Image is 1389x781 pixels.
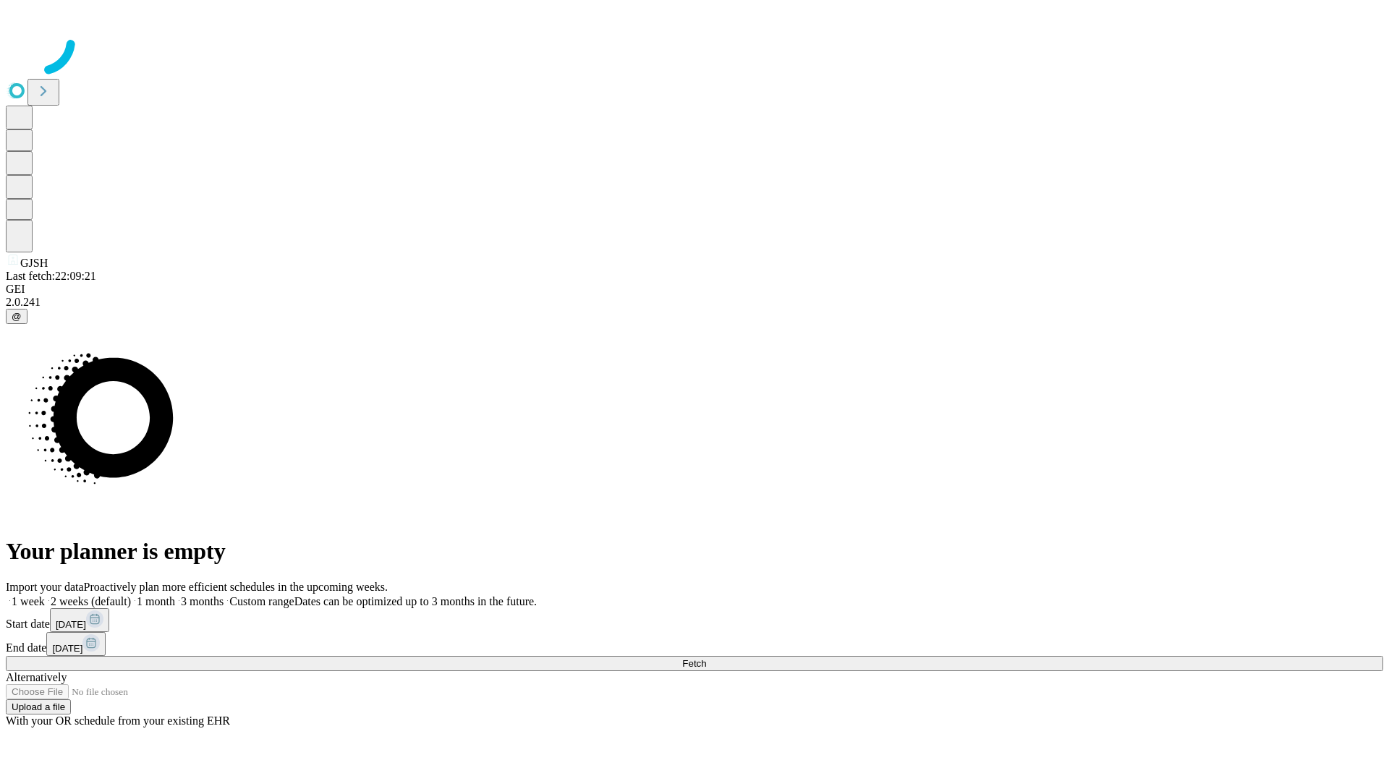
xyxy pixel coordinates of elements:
[6,270,96,282] span: Last fetch: 22:09:21
[181,595,224,607] span: 3 months
[12,595,45,607] span: 1 week
[137,595,175,607] span: 1 month
[6,538,1383,565] h1: Your planner is empty
[56,619,86,630] span: [DATE]
[682,658,706,669] span: Fetch
[6,296,1383,309] div: 2.0.241
[6,632,1383,656] div: End date
[52,643,82,654] span: [DATE]
[6,699,71,714] button: Upload a file
[6,309,27,324] button: @
[6,714,230,727] span: With your OR schedule from your existing EHR
[51,595,131,607] span: 2 weeks (default)
[46,632,106,656] button: [DATE]
[294,595,537,607] span: Dates can be optimized up to 3 months in the future.
[84,581,388,593] span: Proactively plan more efficient schedules in the upcoming weeks.
[50,608,109,632] button: [DATE]
[20,257,48,269] span: GJSH
[229,595,294,607] span: Custom range
[6,671,67,683] span: Alternatively
[6,656,1383,671] button: Fetch
[6,581,84,593] span: Import your data
[12,311,22,322] span: @
[6,283,1383,296] div: GEI
[6,608,1383,632] div: Start date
